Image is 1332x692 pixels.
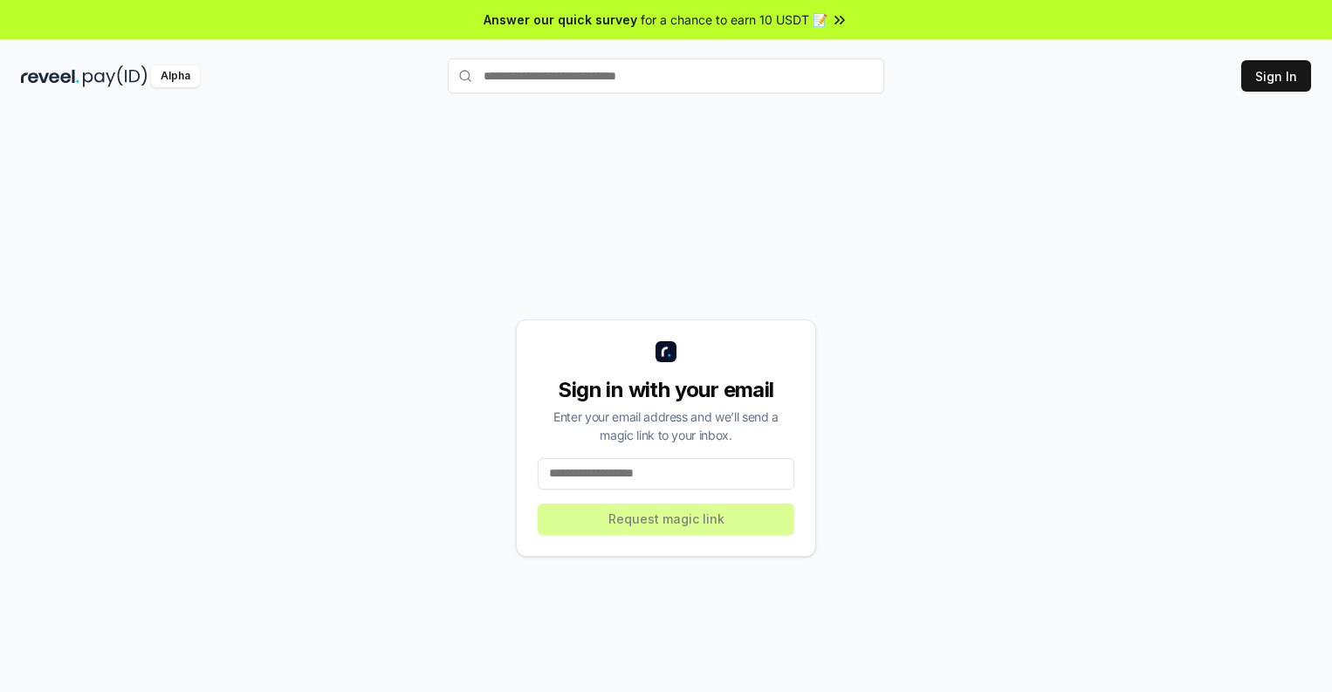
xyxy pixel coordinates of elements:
[1241,60,1311,92] button: Sign In
[538,408,794,444] div: Enter your email address and we’ll send a magic link to your inbox.
[83,65,148,87] img: pay_id
[21,65,79,87] img: reveel_dark
[641,10,827,29] span: for a chance to earn 10 USDT 📝
[151,65,200,87] div: Alpha
[656,341,676,362] img: logo_small
[484,10,637,29] span: Answer our quick survey
[538,376,794,404] div: Sign in with your email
